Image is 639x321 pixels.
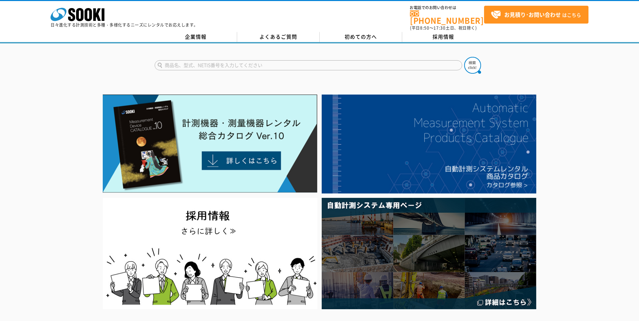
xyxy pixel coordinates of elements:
a: お見積り･お問い合わせはこちら [484,6,588,24]
a: [PHONE_NUMBER] [410,10,484,24]
span: はこちら [491,10,581,20]
span: 8:50 [420,25,429,31]
strong: お見積り･お問い合わせ [504,10,561,19]
img: Catalog Ver10 [103,95,317,193]
p: 日々進化する計測技術と多種・多様化するニーズにレンタルでお応えします。 [51,23,198,27]
span: 17:30 [434,25,446,31]
span: 初めての方へ [345,33,377,40]
a: 採用情報 [402,32,485,42]
img: 自動計測システムカタログ [322,95,536,193]
input: 商品名、型式、NETIS番号を入力してください [155,60,462,70]
img: SOOKI recruit [103,198,317,309]
span: お電話でのお問い合わせは [410,6,484,10]
img: 自動計測システム専用ページ [322,198,536,309]
span: (平日 ～ 土日、祝日除く) [410,25,477,31]
img: btn_search.png [464,57,481,74]
a: 初めての方へ [320,32,402,42]
a: よくあるご質問 [237,32,320,42]
a: 企業情報 [155,32,237,42]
